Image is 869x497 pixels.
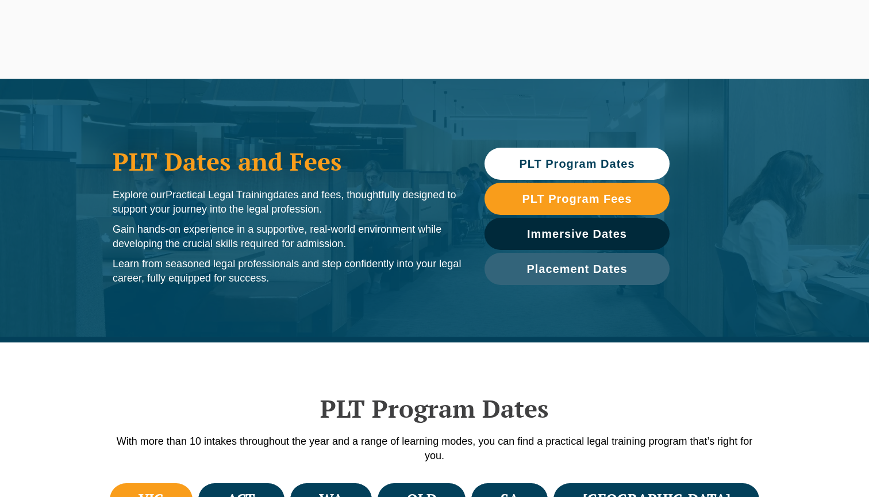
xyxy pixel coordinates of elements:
h1: PLT Dates and Fees [113,147,462,176]
p: Explore our dates and fees, thoughtfully designed to support your journey into the legal profession. [113,188,462,217]
span: Practical Legal Training [166,189,273,201]
span: PLT Program Fees [522,193,632,205]
p: With more than 10 intakes throughout the year and a range of learning modes, you can find a pract... [107,434,762,463]
a: PLT Program Fees [485,183,670,215]
p: Learn from seasoned legal professionals and step confidently into your legal career, fully equipp... [113,257,462,286]
a: Placement Dates [485,253,670,285]
h2: PLT Program Dates [107,394,762,423]
span: Placement Dates [526,263,627,275]
p: Gain hands-on experience in a supportive, real-world environment while developing the crucial ski... [113,222,462,251]
span: PLT Program Dates [519,158,635,169]
a: Immersive Dates [485,218,670,250]
a: PLT Program Dates [485,148,670,180]
span: Immersive Dates [527,228,627,240]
